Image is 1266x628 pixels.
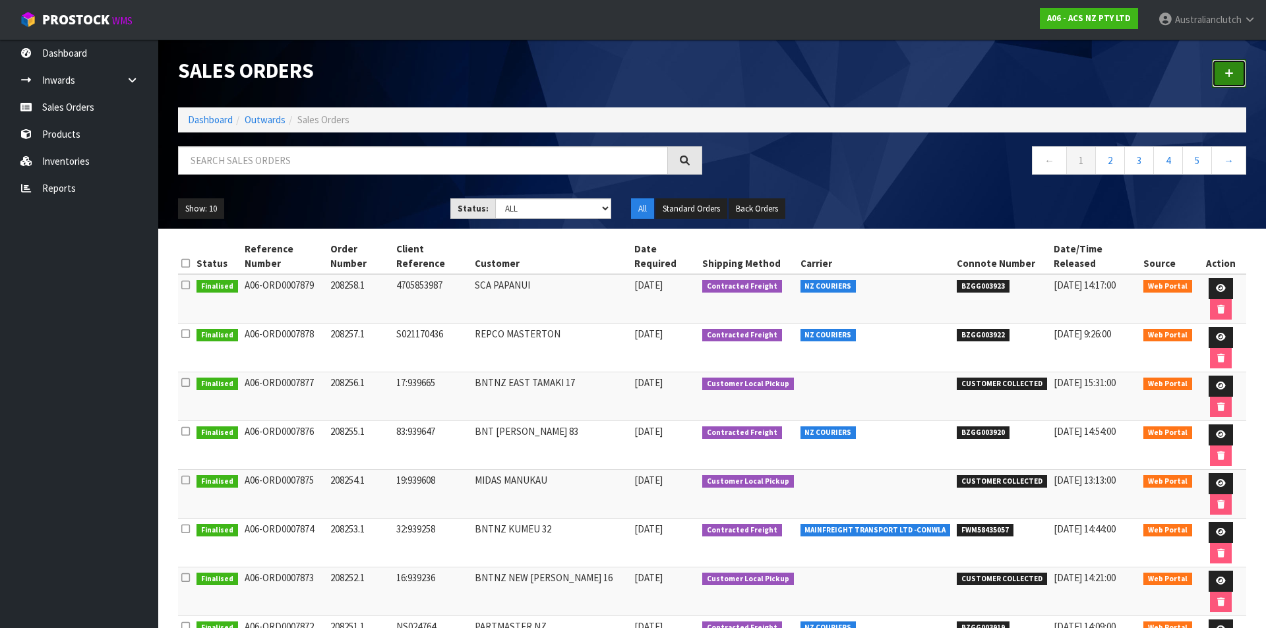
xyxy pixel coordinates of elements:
span: Sales Orders [297,113,349,126]
span: BZGG003920 [957,426,1010,440]
td: MIDAS MANUKAU [471,470,631,519]
span: [DATE] 14:21:00 [1054,571,1116,584]
a: → [1211,146,1246,175]
td: 83:939647 [393,421,471,470]
button: All [631,198,654,219]
th: Action [1195,239,1246,274]
a: 5 [1182,146,1212,175]
td: 208255.1 [327,421,393,470]
td: 4705853987 [393,274,471,324]
span: NZ COURIERS [800,329,857,342]
span: Web Portal [1143,426,1192,440]
th: Status [193,239,241,274]
span: [DATE] 15:31:00 [1054,376,1116,389]
th: Date Required [631,239,699,274]
th: Date/Time Released [1050,239,1141,274]
span: Web Portal [1143,280,1192,293]
button: Standard Orders [655,198,727,219]
span: Contracted Freight [702,426,782,440]
td: 208252.1 [327,567,393,616]
th: Order Number [327,239,393,274]
th: Shipping Method [699,239,797,274]
span: [DATE] 13:13:00 [1054,474,1116,486]
td: A06-ORD0007874 [241,519,327,567]
span: Finalised [196,475,238,488]
td: 208253.1 [327,519,393,567]
img: cube-alt.png [20,11,36,28]
span: [DATE] 14:44:00 [1054,523,1116,535]
small: WMS [112,14,133,27]
span: Web Portal [1143,475,1192,488]
a: ← [1032,146,1067,175]
span: Customer Local Pickup [702,378,794,391]
span: [DATE] [634,571,663,584]
td: SCA PAPANUI [471,274,631,324]
a: Dashboard [188,113,233,126]
span: Web Portal [1143,573,1192,586]
th: Source [1140,239,1195,274]
span: [DATE] [634,523,663,535]
span: [DATE] [634,328,663,340]
th: Customer [471,239,631,274]
span: Finalised [196,378,238,391]
input: Search sales orders [178,146,668,175]
span: Finalised [196,280,238,293]
span: Customer Local Pickup [702,573,794,586]
span: Web Portal [1143,329,1192,342]
span: Australianclutch [1175,13,1242,26]
td: BNTNZ EAST TAMAKI 17 [471,372,631,421]
span: Contracted Freight [702,329,782,342]
span: BZGG003922 [957,329,1010,342]
td: 19:939608 [393,470,471,519]
td: A06-ORD0007877 [241,372,327,421]
span: [DATE] [634,279,663,291]
span: NZ COURIERS [800,280,857,293]
span: [DATE] 9:26:00 [1054,328,1111,340]
td: A06-ORD0007875 [241,470,327,519]
strong: Status: [458,203,489,214]
span: Finalised [196,329,238,342]
td: A06-ORD0007879 [241,274,327,324]
span: [DATE] 14:54:00 [1054,425,1116,438]
td: 208256.1 [327,372,393,421]
span: Contracted Freight [702,524,782,537]
span: NZ COURIERS [800,426,857,440]
td: BNT [PERSON_NAME] 83 [471,421,631,470]
th: Connote Number [953,239,1050,274]
span: CUSTOMER COLLECTED [957,573,1047,586]
span: MAINFREIGHT TRANSPORT LTD -CONWLA [800,524,951,537]
strong: A06 - ACS NZ PTY LTD [1047,13,1131,24]
a: 1 [1066,146,1096,175]
span: Web Portal [1143,378,1192,391]
a: 2 [1095,146,1125,175]
button: Back Orders [729,198,785,219]
span: Customer Local Pickup [702,475,794,488]
th: Reference Number [241,239,327,274]
span: BZGG003923 [957,280,1010,293]
span: ProStock [42,11,109,28]
td: REPCO MASTERTON [471,324,631,372]
span: CUSTOMER COLLECTED [957,475,1047,488]
td: A06-ORD0007873 [241,567,327,616]
a: Outwards [245,113,286,126]
span: CUSTOMER COLLECTED [957,378,1047,391]
th: Carrier [797,239,954,274]
td: 208258.1 [327,274,393,324]
td: 16:939236 [393,567,471,616]
th: Client Reference [393,239,471,274]
h1: Sales Orders [178,59,702,82]
nav: Page navigation [722,146,1246,179]
td: 17:939665 [393,372,471,421]
td: BNTNZ KUMEU 32 [471,519,631,567]
span: [DATE] [634,376,663,389]
td: BNTNZ NEW [PERSON_NAME] 16 [471,567,631,616]
a: 3 [1124,146,1154,175]
span: Contracted Freight [702,280,782,293]
span: [DATE] [634,474,663,486]
a: 4 [1153,146,1183,175]
span: Finalised [196,426,238,440]
span: FWM58435057 [957,524,1013,537]
button: Show: 10 [178,198,224,219]
td: S021170436 [393,324,471,372]
span: [DATE] [634,425,663,438]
